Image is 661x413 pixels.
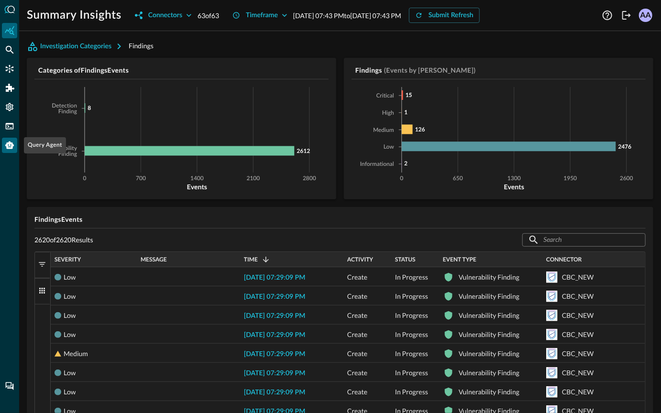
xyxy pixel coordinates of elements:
[619,8,634,23] button: Logout
[244,274,305,281] span: [DATE] 07:29:09 PM
[64,382,76,402] div: Low
[562,287,594,306] div: CBC_NEW
[347,344,367,363] span: Create
[64,344,88,363] div: Medium
[64,268,76,287] div: Low
[546,329,558,340] svg: Carbon Black Cloud
[347,325,367,344] span: Create
[24,137,66,153] div: Query Agent
[34,236,93,244] p: 2620 of 2620 Results
[2,99,17,115] div: Settings
[347,268,367,287] span: Create
[27,8,121,23] h1: Summary Insights
[546,272,558,283] svg: Carbon Black Cloud
[136,176,146,182] tspan: 700
[244,256,258,263] span: Time
[34,215,646,224] h5: Findings Events
[347,382,367,402] span: Create
[459,382,519,402] div: Vulnerability Finding
[600,8,615,23] button: Help
[360,162,394,167] tspan: Informational
[562,344,594,363] div: CBC_NEW
[618,143,632,150] tspan: 2476
[297,147,310,154] tspan: 2612
[2,80,18,96] div: Addons
[64,287,76,306] div: Low
[395,256,416,263] span: Status
[504,183,524,191] tspan: Events
[562,325,594,344] div: CBC_NEW
[459,268,519,287] div: Vulnerability Finding
[543,231,624,249] input: Search
[395,363,428,382] span: In Progress
[639,9,652,22] div: AA
[546,367,558,379] svg: Carbon Black Cloud
[55,256,81,263] span: Severity
[129,42,154,50] span: Findings
[198,11,219,21] p: 63 of 63
[384,145,395,151] tspan: Low
[355,65,382,75] h5: Findings
[409,8,480,23] button: Submit Refresh
[347,287,367,306] span: Create
[2,119,17,134] div: FSQL
[141,256,167,263] span: Message
[395,325,428,344] span: In Progress
[459,325,519,344] div: Vulnerability Finding
[244,370,305,377] span: [DATE] 07:29:09 PM
[58,109,77,115] tspan: Finding
[64,325,76,344] div: Low
[395,287,428,306] span: In Progress
[546,386,558,398] svg: Carbon Black Cloud
[395,268,428,287] span: In Progress
[83,176,87,182] tspan: 0
[58,152,77,158] tspan: Finding
[373,128,394,133] tspan: Medium
[562,306,594,325] div: CBC_NEW
[227,8,293,23] button: Timeframe
[564,176,577,182] tspan: 1950
[246,10,278,22] div: Timeframe
[244,313,305,319] span: [DATE] 07:29:09 PM
[395,382,428,402] span: In Progress
[404,109,408,116] tspan: 1
[404,160,408,167] tspan: 2
[64,306,76,325] div: Low
[562,363,594,382] div: CBC_NEW
[293,11,401,21] p: [DATE] 07:43 PM to [DATE] 07:43 PM
[562,382,594,402] div: CBC_NEW
[395,306,428,325] span: In Progress
[459,306,519,325] div: Vulnerability Finding
[507,176,521,182] tspan: 1300
[347,306,367,325] span: Create
[148,10,182,22] div: Connectors
[52,103,77,109] tspan: Detection
[415,126,425,133] tspan: 126
[2,61,17,76] div: Connectors
[453,176,463,182] tspan: 650
[384,65,476,75] h5: (Events by [PERSON_NAME])
[546,291,558,302] svg: Carbon Black Cloud
[562,268,594,287] div: CBC_NEW
[2,138,17,153] div: Query Agent
[244,332,305,338] span: [DATE] 07:29:09 PM
[459,344,519,363] div: Vulnerability Finding
[376,93,394,99] tspan: Critical
[88,104,91,111] tspan: 8
[187,183,207,191] tspan: Events
[244,351,305,358] span: [DATE] 07:29:09 PM
[400,176,404,182] tspan: 0
[382,110,394,116] tspan: High
[38,65,329,75] h5: Categories of Findings Events
[2,42,17,57] div: Federated Search
[2,379,17,394] div: Chat
[443,256,476,263] span: Event Type
[395,344,428,363] span: In Progress
[27,39,129,54] button: Investigation Categories
[546,310,558,321] svg: Carbon Black Cloud
[2,23,17,38] div: Summary Insights
[429,10,474,22] div: Submit Refresh
[459,287,519,306] div: Vulnerability Finding
[64,363,76,382] div: Low
[347,363,367,382] span: Create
